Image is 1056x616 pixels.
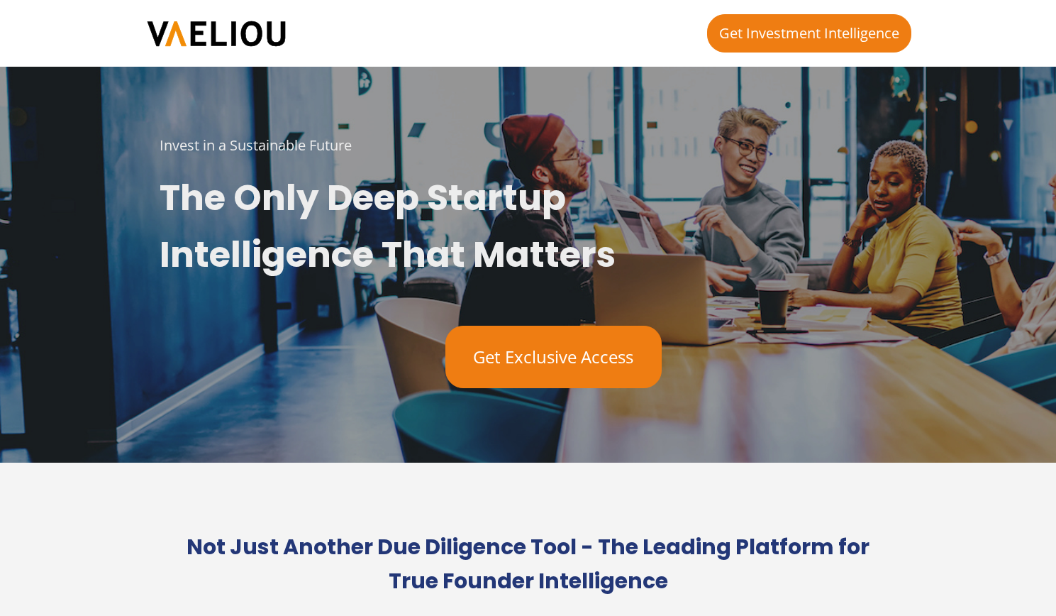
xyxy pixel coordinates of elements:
[160,134,352,157] div: Invest in a Sustainable Future
[187,530,869,598] h2: Not Just Another Due Diligence Tool - The Leading Platform for True Founder Intelligence
[707,14,911,53] a: Get Investment Intelligence
[145,19,287,48] img: VAELIOU - boost your performance
[160,170,667,283] h1: The Only Deep Startup Intelligence That Matters
[445,326,662,388] a: Get Exclusive Access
